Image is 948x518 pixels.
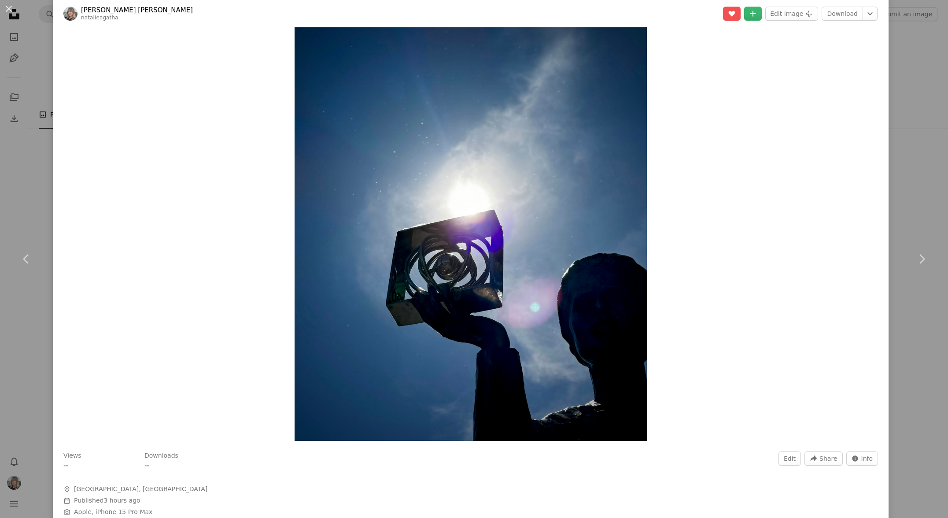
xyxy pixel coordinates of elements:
[744,7,762,21] button: Add to Collection
[74,497,140,504] span: Published
[74,508,152,517] button: Apple, iPhone 15 Pro Max
[103,497,140,504] time: September 27, 2025 at 11:16:29 AM EDT
[63,451,81,460] h3: Views
[804,451,842,466] button: Share this image
[63,460,68,471] button: --
[846,451,878,466] button: Stats about this image
[863,7,878,21] button: Choose download size
[822,7,863,21] a: Download
[63,462,68,470] span: --
[778,451,801,466] button: Edit
[861,452,873,465] span: Info
[144,462,149,470] span: --
[765,7,818,21] button: Edit image
[723,7,741,21] button: Unlike
[144,451,178,460] h3: Downloads
[74,485,207,494] span: [GEOGRAPHIC_DATA], [GEOGRAPHIC_DATA]
[144,460,149,471] button: --
[81,6,193,15] a: [PERSON_NAME] [PERSON_NAME]
[819,452,837,465] span: Share
[63,7,77,21] img: Go to Natalie Agatha's profile
[895,217,948,301] a: Next
[81,15,118,21] a: natalieagatha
